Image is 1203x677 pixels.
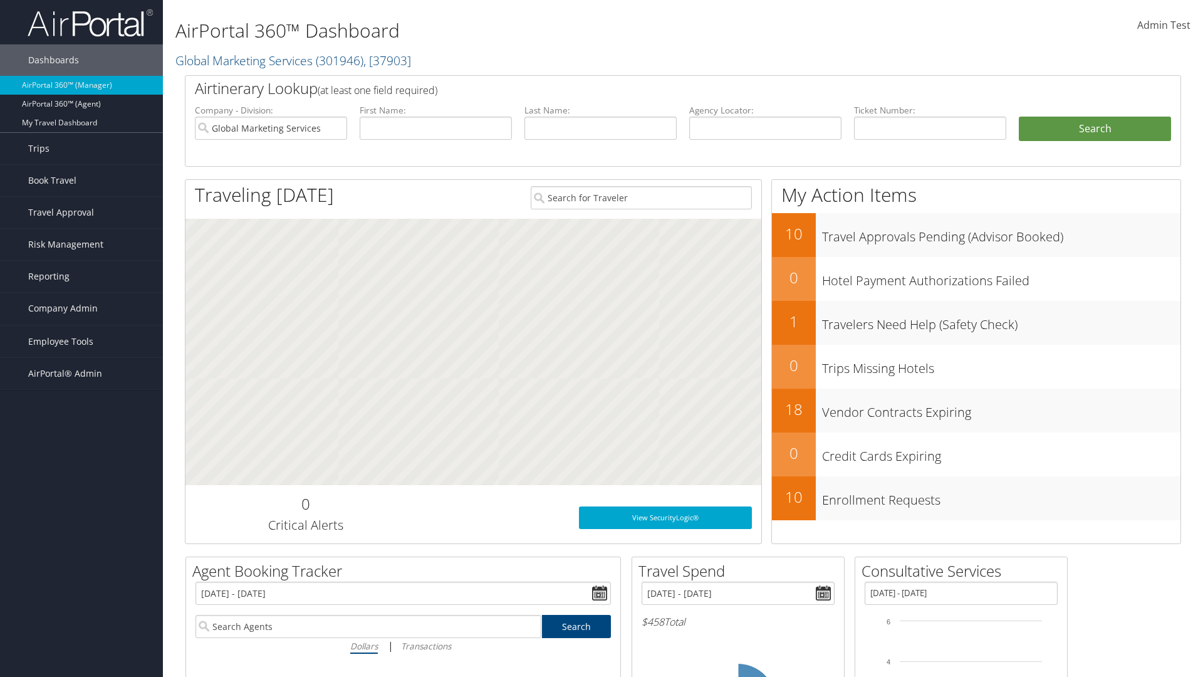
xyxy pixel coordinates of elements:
h3: Vendor Contracts Expiring [822,397,1180,421]
input: Search for Traveler [531,186,752,209]
img: airportal-logo.png [28,8,153,38]
span: Company Admin [28,293,98,324]
label: Company - Division: [195,104,347,117]
h2: 0 [772,267,816,288]
h6: Total [642,615,835,629]
span: Reporting [28,261,70,292]
h3: Travel Approvals Pending (Advisor Booked) [822,222,1180,246]
span: Admin Test [1137,18,1190,32]
h3: Travelers Need Help (Safety Check) [822,310,1180,333]
a: 1Travelers Need Help (Safety Check) [772,301,1180,345]
label: First Name: [360,104,512,117]
a: Search [542,615,612,638]
tspan: 4 [887,658,890,666]
h2: 10 [772,223,816,244]
label: Last Name: [524,104,677,117]
span: Book Travel [28,165,76,196]
h2: 18 [772,399,816,420]
span: Travel Approval [28,197,94,228]
div: | [195,638,611,654]
h1: Traveling [DATE] [195,182,334,208]
a: View SecurityLogic® [579,506,752,529]
h2: Travel Spend [638,560,844,582]
h1: My Action Items [772,182,1180,208]
span: (at least one field required) [318,83,437,97]
h3: Critical Alerts [195,517,416,534]
a: 18Vendor Contracts Expiring [772,389,1180,433]
a: Global Marketing Services [175,52,411,69]
span: AirPortal® Admin [28,358,102,389]
h2: 1 [772,311,816,332]
h2: Airtinerary Lookup [195,78,1088,99]
h2: 0 [772,443,816,464]
a: Admin Test [1137,6,1190,45]
a: 0Credit Cards Expiring [772,433,1180,476]
span: Dashboards [28,45,79,76]
span: $458 [642,615,664,629]
h3: Enrollment Requests [822,485,1180,509]
a: 10Enrollment Requests [772,476,1180,520]
label: Ticket Number: [854,104,1006,117]
button: Search [1019,117,1171,142]
span: Employee Tools [28,326,93,357]
h2: Agent Booking Tracker [192,560,620,582]
span: ( 301946 ) [316,52,363,69]
label: Agency Locator: [689,104,841,117]
i: Dollars [350,640,378,652]
h3: Credit Cards Expiring [822,441,1180,465]
h2: 0 [772,355,816,376]
a: 0Hotel Payment Authorizations Failed [772,257,1180,301]
span: Risk Management [28,229,103,260]
h1: AirPortal 360™ Dashboard [175,18,852,44]
h2: 10 [772,486,816,508]
span: Trips [28,133,49,164]
span: , [ 37903 ] [363,52,411,69]
i: Transactions [401,640,451,652]
tspan: 6 [887,618,890,626]
input: Search Agents [195,615,541,638]
h2: Consultative Services [862,560,1067,582]
a: 0Trips Missing Hotels [772,345,1180,389]
h3: Hotel Payment Authorizations Failed [822,266,1180,290]
h2: 0 [195,493,416,515]
a: 10Travel Approvals Pending (Advisor Booked) [772,213,1180,257]
h3: Trips Missing Hotels [822,354,1180,377]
